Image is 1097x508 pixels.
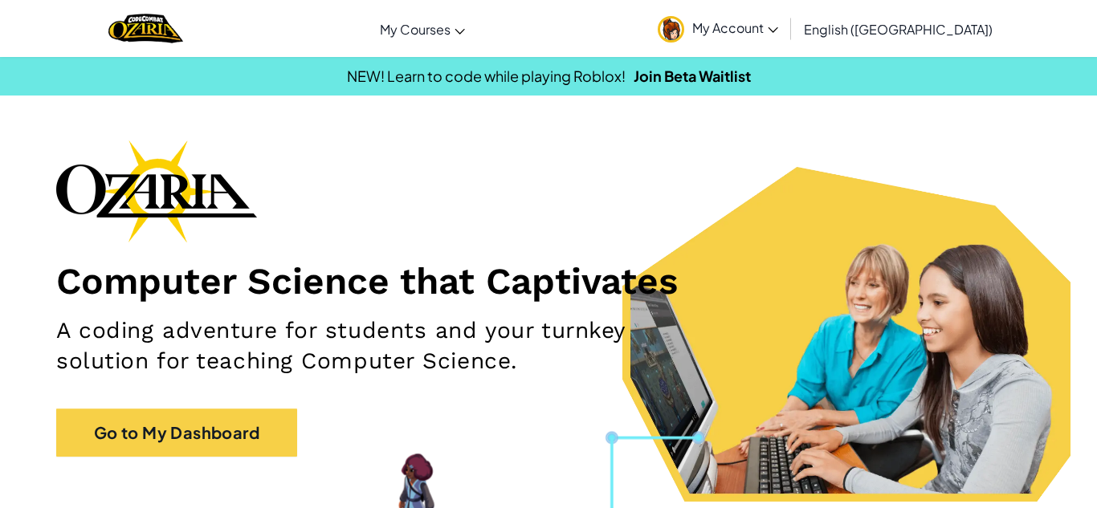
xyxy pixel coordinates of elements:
[108,12,183,45] img: Home
[650,3,786,54] a: My Account
[658,16,684,43] img: avatar
[796,7,1001,51] a: English ([GEOGRAPHIC_DATA])
[804,21,993,38] span: English ([GEOGRAPHIC_DATA])
[56,258,1041,303] h1: Computer Science that Captivates
[692,19,778,36] span: My Account
[56,140,257,242] img: Ozaria branding logo
[56,408,297,457] a: Go to My Dashboard
[108,12,183,45] a: Ozaria by CodeCombat logo
[380,21,451,38] span: My Courses
[56,315,716,376] h2: A coding adventure for students and your turnkey solution for teaching Computer Science.
[372,7,473,51] a: My Courses
[634,67,751,85] a: Join Beta Waitlist
[347,67,626,85] span: NEW! Learn to code while playing Roblox!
